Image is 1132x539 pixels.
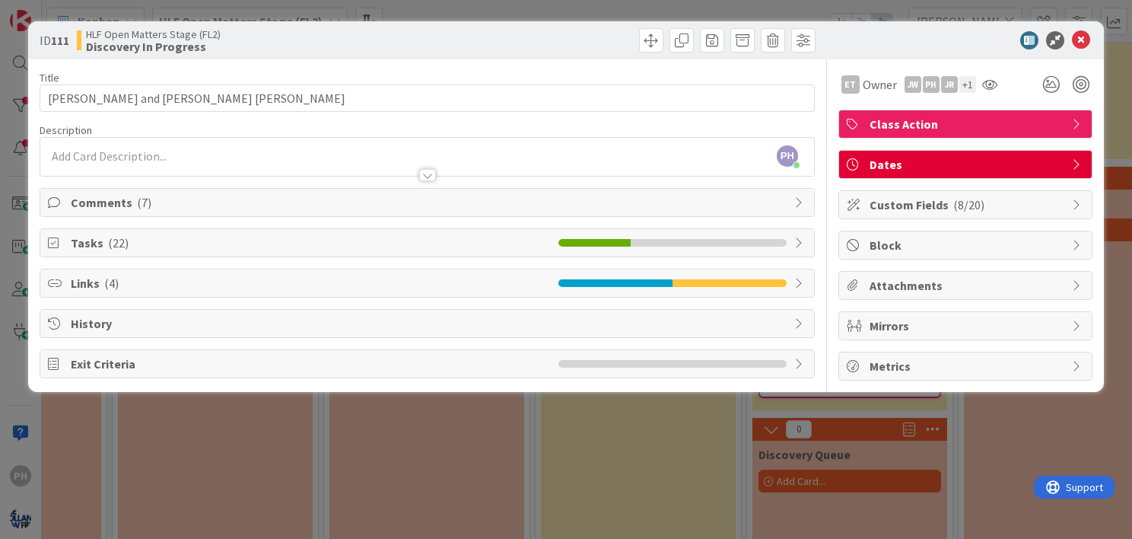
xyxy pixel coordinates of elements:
[870,357,1064,375] span: Metrics
[863,75,897,94] span: Owner
[777,145,798,167] span: PH
[923,76,940,93] div: PH
[870,276,1064,295] span: Attachments
[40,71,59,85] label: Title
[870,236,1064,254] span: Block
[86,28,221,40] span: HLF Open Matters Stage (FL2)
[870,196,1064,214] span: Custom Fields
[959,76,976,93] div: + 1
[71,314,787,333] span: History
[71,234,551,252] span: Tasks
[905,76,921,93] div: JW
[108,235,129,250] span: ( 22 )
[51,33,69,48] b: 111
[71,274,551,292] span: Links
[870,317,1064,335] span: Mirrors
[941,76,958,93] div: JR
[32,2,69,21] span: Support
[870,155,1064,174] span: Dates
[953,197,984,212] span: ( 8/20 )
[841,75,860,94] div: ET
[104,276,119,291] span: ( 4 )
[137,195,151,210] span: ( 7 )
[40,85,815,112] input: type card name here...
[71,193,787,212] span: Comments
[71,355,551,373] span: Exit Criteria
[40,123,92,137] span: Description
[40,31,69,49] span: ID
[870,115,1064,133] span: Class Action
[86,40,221,53] b: Discovery In Progress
